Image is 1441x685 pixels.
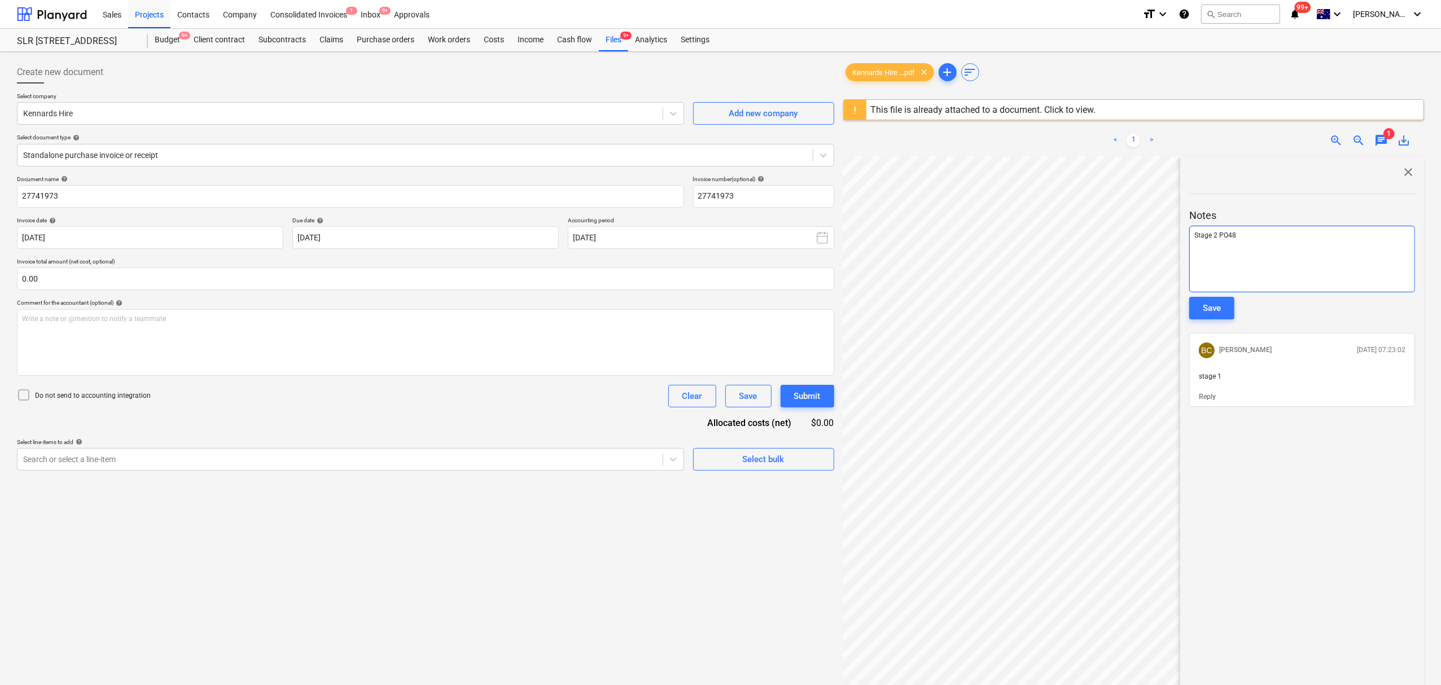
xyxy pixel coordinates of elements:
[693,448,834,471] button: Select bulk
[187,29,252,51] a: Client contract
[1329,134,1343,147] span: zoom_in
[1411,7,1424,21] i: keyboard_arrow_down
[1397,134,1411,147] span: save_alt
[148,29,187,51] div: Budget
[35,391,151,401] p: Do not send to accounting integration
[568,226,834,249] button: [DATE]
[1383,128,1395,139] span: 1
[350,29,421,51] a: Purchase orders
[17,93,684,102] p: Select company
[809,416,834,429] div: $0.00
[17,217,283,224] div: Invoice date
[511,29,550,51] a: Income
[693,185,834,208] input: Invoice number
[17,134,834,141] div: Select document type
[963,65,977,79] span: sort
[674,29,716,51] a: Settings
[17,175,684,183] div: Document name
[1295,2,1311,13] span: 99+
[599,29,628,51] a: Files9+
[73,438,82,445] span: help
[1201,5,1280,24] button: Search
[1201,346,1212,355] span: BC
[477,29,511,51] a: Costs
[379,7,391,15] span: 9+
[1145,134,1158,147] a: Next page
[550,29,599,51] a: Cash flow
[756,175,765,182] span: help
[1219,345,1272,355] p: [PERSON_NAME]
[314,217,323,224] span: help
[620,32,632,39] span: 9+
[1289,7,1300,21] i: notifications
[743,452,785,467] div: Select bulk
[313,29,350,51] a: Claims
[1194,231,1236,239] span: Stage 2 PO48
[846,63,934,81] div: Kennards Hire ...pdf
[1189,209,1415,222] p: Notes
[179,32,190,39] span: 9+
[1357,345,1405,355] p: [DATE] 07:23:02
[693,102,834,125] button: Add new company
[599,29,628,51] div: Files
[17,267,834,290] input: Invoice total amount (net cost, optional)
[17,65,103,79] span: Create new document
[1156,7,1170,21] i: keyboard_arrow_down
[1401,165,1415,179] span: close
[1353,10,1409,19] span: [PERSON_NAME]
[682,389,702,403] div: Clear
[687,416,809,429] div: Allocated costs (net)
[1199,372,1221,380] span: stage 1
[918,65,931,79] span: clear
[1330,7,1344,21] i: keyboard_arrow_down
[1374,134,1388,147] span: chat
[568,217,834,226] p: Accounting period
[17,36,134,47] div: SLR [STREET_ADDRESS]
[71,134,80,141] span: help
[1203,301,1221,315] div: Save
[292,217,559,224] div: Due date
[846,68,922,77] span: Kennards Hire ...pdf
[148,29,187,51] a: Budget9+
[1127,134,1140,147] a: Page 1 is your current page
[17,299,834,306] div: Comment for the accountant (optional)
[693,175,834,183] div: Invoice number (optional)
[628,29,674,51] a: Analytics
[1352,134,1365,147] span: zoom_out
[292,226,559,249] input: Due date not specified
[941,65,954,79] span: add
[17,226,283,249] input: Invoice date not specified
[252,29,313,51] a: Subcontracts
[781,385,834,407] button: Submit
[346,7,357,15] span: 1
[1189,297,1234,319] button: Save
[47,217,56,224] span: help
[1109,134,1122,147] a: Previous page
[729,106,798,121] div: Add new company
[794,389,821,403] div: Submit
[871,104,1096,115] div: This file is already attached to a document. Click to view.
[668,385,716,407] button: Clear
[725,385,772,407] button: Save
[1199,342,1215,358] div: Billy Campbell
[17,185,684,208] input: Document name
[421,29,477,51] a: Work orders
[1142,7,1156,21] i: format_size
[1179,7,1190,21] i: Knowledge base
[17,258,834,267] p: Invoice total amount (net cost, optional)
[1206,10,1215,19] span: search
[1199,392,1216,402] button: Reply
[739,389,757,403] div: Save
[17,438,684,446] div: Select line-items to add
